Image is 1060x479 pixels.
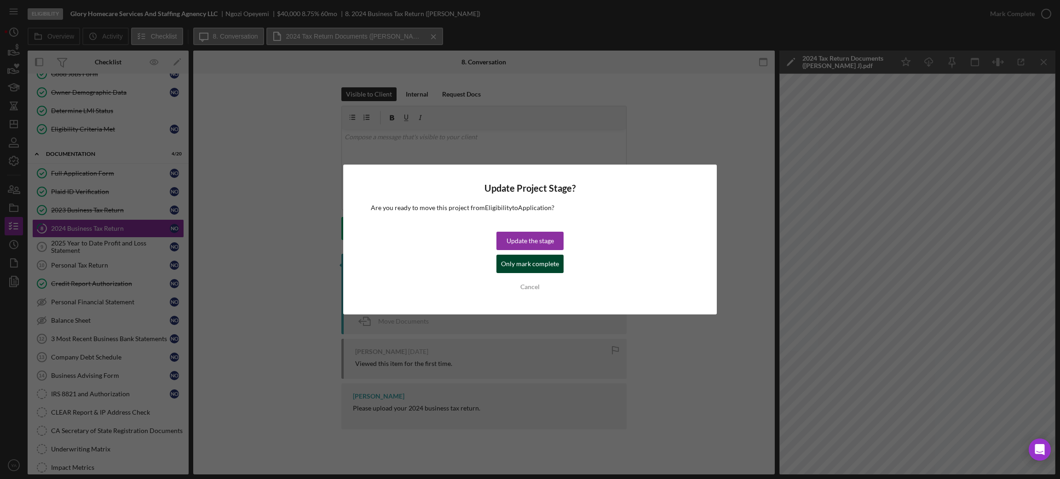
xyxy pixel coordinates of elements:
button: Cancel [496,278,564,296]
div: Open Intercom Messenger [1029,439,1051,461]
button: Only mark complete [496,255,564,273]
div: Only mark complete [501,255,559,273]
p: Are you ready to move this project from Eligibility to Application ? [371,203,689,213]
button: Update the stage [496,232,564,250]
div: Update the stage [507,232,554,250]
div: Cancel [520,278,540,296]
h4: Update Project Stage? [371,183,689,194]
